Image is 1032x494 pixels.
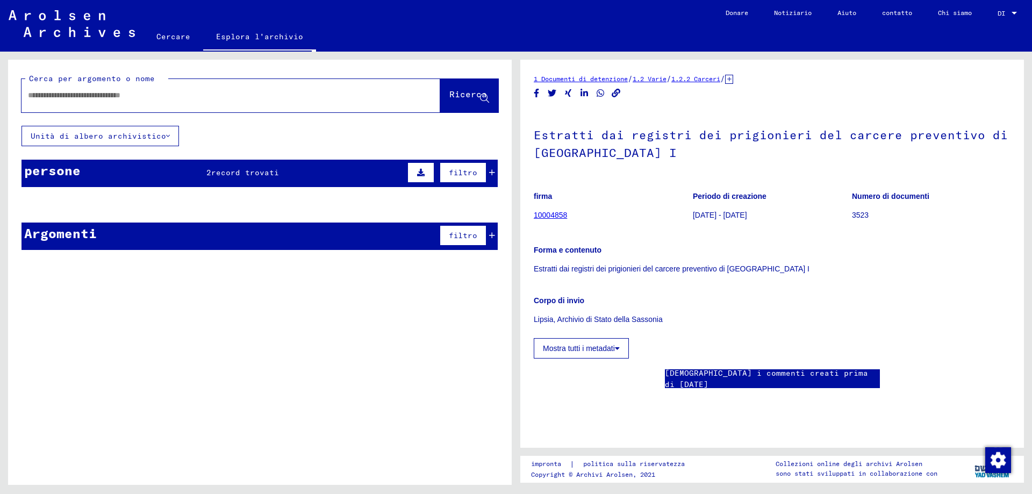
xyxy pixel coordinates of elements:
[726,9,748,17] font: Donare
[579,87,590,100] button: Condividi su LinkedIn
[563,87,574,100] button: Condividi su Xing
[985,447,1011,473] img: Modifica consenso
[583,460,685,468] font: politica sulla riservatezza
[665,368,880,390] a: [DEMOGRAPHIC_DATA] i commenti creati prima di [DATE]
[776,460,922,468] font: Collezioni online degli archivi Arolsen
[449,89,487,99] font: Ricerca
[216,32,303,41] font: Esplora l'archivio
[972,455,1013,482] img: yv_logo.png
[938,9,972,17] font: Chi siamo
[449,231,477,240] font: filtro
[776,469,937,477] font: sono stati sviluppati in collaborazione con
[575,459,698,470] a: politica sulla riservatezza
[666,74,671,83] font: /
[29,74,155,83] font: Cerca per argomento o nome
[665,368,868,389] font: [DEMOGRAPHIC_DATA] i commenti creati prima di [DATE]
[628,74,633,83] font: /
[998,9,1005,17] font: DI
[693,192,766,201] font: Periodo di creazione
[595,87,606,100] button: Condividi su WhatsApp
[543,344,615,353] font: Mostra tutti i metadati
[206,168,211,177] font: 2
[534,192,552,201] font: firma
[693,211,747,219] font: [DATE] - [DATE]
[211,168,279,177] font: record trovati
[534,246,601,254] font: Forma e contenuto
[531,460,561,468] font: impronta
[852,192,929,201] font: Numero di documenti
[531,470,655,478] font: Copyright © Archivi Arolsen, 2021
[531,459,570,470] a: impronta
[547,87,558,100] button: Condividi su Twitter
[21,126,179,146] button: Unità di albero archivistico
[837,9,856,17] font: Aiuto
[156,32,190,41] font: Cercare
[144,24,203,49] a: Cercare
[534,338,629,359] button: Mostra tutti i metadati
[534,75,628,83] a: 1 Documenti di detenzione
[720,74,725,83] font: /
[852,211,869,219] font: 3523
[534,315,663,324] font: Lipsia, Archivio di Stato della Sassonia
[882,9,912,17] font: contatto
[534,264,809,273] font: Estratti dai registri dei prigionieri del carcere preventivo di [GEOGRAPHIC_DATA] I
[774,9,812,17] font: Notiziario
[449,168,477,177] font: filtro
[440,225,486,246] button: filtro
[534,127,1008,160] font: Estratti dai registri dei prigionieri del carcere preventivo di [GEOGRAPHIC_DATA] I
[31,131,166,141] font: Unità di albero archivistico
[633,75,666,83] a: 1.2 Varie
[440,162,486,183] button: filtro
[531,87,542,100] button: Condividi su Facebook
[534,296,584,305] font: Corpo di invio
[671,75,720,83] a: 1.2.2 Carceri
[24,162,81,178] font: persone
[611,87,622,100] button: Copia il collegamento
[570,459,575,469] font: |
[9,10,135,37] img: Arolsen_neg.svg
[440,79,498,112] button: Ricerca
[203,24,316,52] a: Esplora l'archivio
[534,211,567,219] a: 10004858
